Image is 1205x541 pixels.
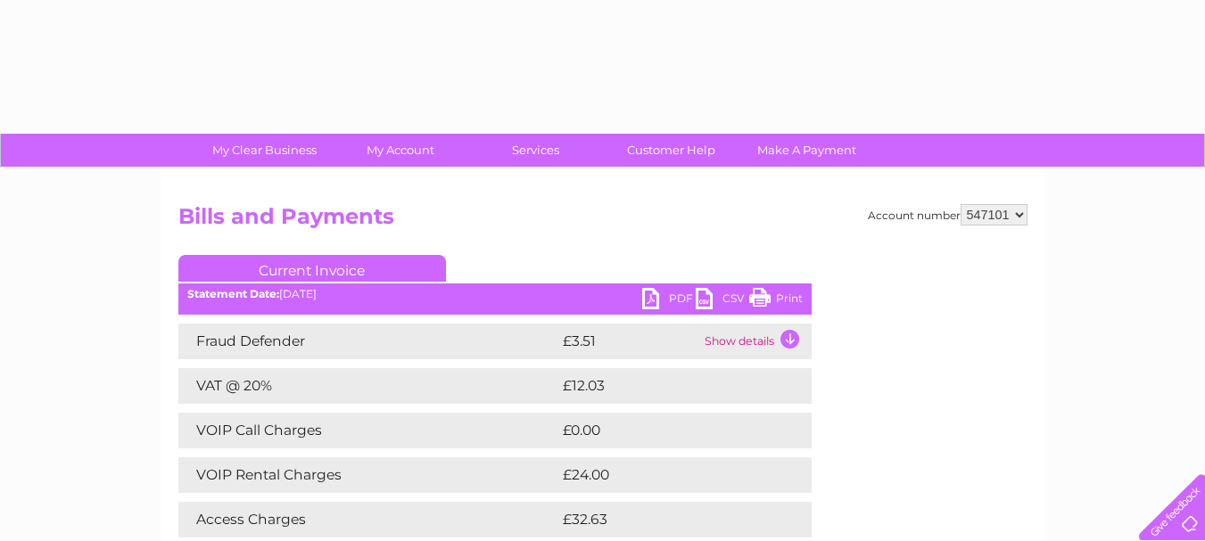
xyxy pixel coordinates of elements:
td: £32.63 [558,502,775,537]
a: Services [462,134,609,167]
a: My Clear Business [191,134,338,167]
td: £12.03 [558,368,774,404]
a: My Account [326,134,474,167]
td: £24.00 [558,457,777,493]
a: PDF [642,288,696,314]
td: £0.00 [558,413,771,448]
a: CSV [696,288,749,314]
td: VAT @ 20% [178,368,558,404]
a: Customer Help [598,134,745,167]
b: Statement Date: [187,287,279,300]
h2: Bills and Payments [178,204,1028,238]
td: VOIP Call Charges [178,413,558,448]
td: VOIP Rental Charges [178,457,558,493]
td: £3.51 [558,324,700,359]
a: Current Invoice [178,255,446,282]
a: Print [749,288,803,314]
div: [DATE] [178,288,812,300]
a: Make A Payment [733,134,880,167]
td: Fraud Defender [178,324,558,359]
td: Show details [700,324,812,359]
div: Account number [868,204,1028,225]
td: Access Charges [178,502,558,537]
